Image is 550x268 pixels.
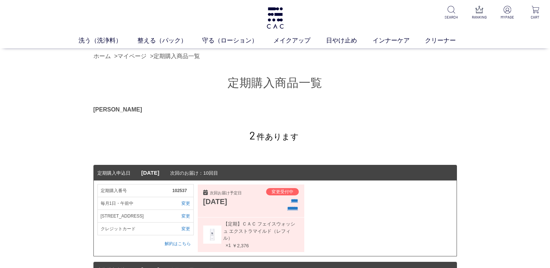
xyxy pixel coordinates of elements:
span: 【定期】ＣＡＣ フェイスウォッシュ エクストラマイルド（レフィル） [221,220,299,242]
span: 102537 [172,187,190,194]
a: ホーム [93,53,111,59]
a: 日やけ止め [326,36,373,45]
a: RANKING [470,6,488,20]
span: [DATE] [141,170,160,176]
a: 定期購入商品一覧 [153,53,200,59]
div: 次回お届け予定日 [203,190,262,196]
p: RANKING [470,15,488,20]
div: [DATE] [203,196,262,207]
span: 件あります [249,132,299,141]
li: > [114,52,148,61]
a: 変更 [172,213,190,219]
span: [STREET_ADDRESS] [101,213,173,219]
span: 変更受付中 [272,189,293,194]
p: MYPAGE [498,15,516,20]
a: 解約はこちら [165,241,191,246]
a: メイクアップ [273,36,326,45]
a: 整える（パック） [137,36,202,45]
p: CART [526,15,544,20]
dt: 次回のお届け：10回目 [94,165,457,181]
a: 守る（ローション） [202,36,273,45]
a: インナーケア [373,36,425,45]
div: [PERSON_NAME] [93,105,457,114]
span: 2 [249,129,255,142]
span: 毎月1日・午前中 [101,200,173,207]
a: SEARCH [442,6,460,20]
span: 定期購入番号 [101,187,173,194]
li: > [150,52,202,61]
img: logo [266,7,285,29]
span: 定期購入申込日 [97,170,131,176]
span: ￥2,376 [232,243,249,248]
a: MYPAGE [498,6,516,20]
p: SEARCH [442,15,460,20]
span: クレジットカード [101,226,173,232]
h1: 定期購入商品一覧 [93,75,457,91]
a: クリーナー [425,36,471,45]
a: CART [526,6,544,20]
img: 060454t.jpg [203,226,221,244]
a: マイページ [117,53,146,59]
a: 変更 [172,226,190,232]
span: ×1 [221,242,231,249]
a: 洗う（洗浄料） [79,36,137,45]
a: 変更 [172,200,190,207]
